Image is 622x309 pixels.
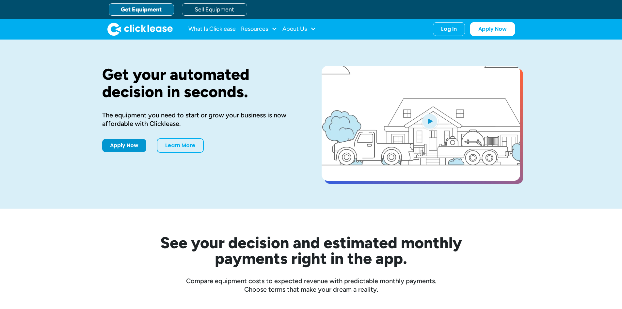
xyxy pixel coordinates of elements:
[157,138,204,153] a: Learn More
[128,235,494,266] h2: See your decision and estimated monthly payments right in the app.
[282,23,316,36] div: About Us
[107,23,173,36] img: Clicklease logo
[107,23,173,36] a: home
[109,3,174,16] a: Get Equipment
[441,26,457,32] div: Log In
[188,23,236,36] a: What Is Clicklease
[102,111,301,128] div: The equipment you need to start or grow your business is now affordable with Clicklease.
[102,66,301,100] h1: Get your automated decision in seconds.
[322,66,520,181] a: open lightbox
[102,277,520,294] div: Compare equipment costs to expected revenue with predictable monthly payments. Choose terms that ...
[421,112,439,130] img: Blue play button logo on a light blue circular background
[102,139,146,152] a: Apply Now
[182,3,247,16] a: Sell Equipment
[241,23,277,36] div: Resources
[470,22,515,36] a: Apply Now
